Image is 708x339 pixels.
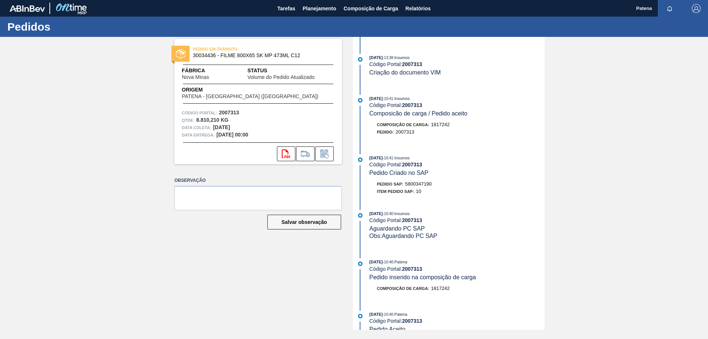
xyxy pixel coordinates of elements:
[658,3,681,14] button: Notificações
[431,122,450,127] span: 1817242
[369,318,545,324] div: Código Portal:
[402,318,422,324] strong: 2007313
[369,170,428,176] span: Pedido Criado no SAP
[383,312,393,316] span: - 10:40
[377,182,403,186] span: Pedido SAP:
[393,260,407,264] span: : Patena
[393,211,410,216] span: : Insumos
[193,53,327,58] span: 30034436 - FILME 800X65 SK MP 473ML C12
[369,211,383,216] span: [DATE]
[405,181,432,187] span: 5800347190
[303,4,336,13] span: Planejamento
[358,262,362,266] img: atual
[193,45,296,53] span: PEDIDO EM TRÂNSITO
[219,110,239,115] strong: 2007313
[247,67,334,75] span: Status
[344,4,398,13] span: Composição de Carga
[182,75,209,80] span: Nova Minas
[182,94,318,99] span: PATENA - [GEOGRAPHIC_DATA] ([GEOGRAPHIC_DATA])
[369,225,425,232] span: Aguardando PC SAP
[393,96,410,101] span: : Insumos
[296,146,315,161] div: Ir para Composição de Carga
[358,57,362,62] img: atual
[383,156,393,160] span: - 10:41
[182,131,215,139] span: Data entrega:
[358,158,362,162] img: atual
[402,217,422,223] strong: 2007313
[176,49,185,59] img: status
[377,130,394,134] span: Pedido :
[369,156,383,160] span: [DATE]
[315,146,334,161] div: Informar alteração no pedido
[369,233,437,239] span: Obs: Aguardando PC SAP
[213,124,230,130] strong: [DATE]
[247,75,315,80] span: Volume do Pedido Atualizado
[369,69,441,76] span: Criação do documento VIM
[369,266,545,272] div: Código Portal:
[431,286,450,291] span: 1817242
[383,97,393,101] span: - 10:41
[182,117,194,124] span: Qtde :
[277,146,295,161] div: Abrir arquivo PDF
[402,61,422,67] strong: 2007313
[7,23,138,31] h1: Pedidos
[406,4,431,13] span: Relatórios
[10,5,45,12] img: TNhmsLtSVTkK8tSr43FrP2fwEKptu5GPRR3wAAAABJRU5ErkJggg==
[358,314,362,318] img: atual
[369,260,383,264] span: [DATE]
[402,102,422,108] strong: 2007313
[377,286,429,291] span: Composição de Carga :
[369,102,545,108] div: Código Portal:
[369,217,545,223] div: Código Portal:
[377,122,429,127] span: Composição de Carga :
[174,175,342,186] label: Observação
[383,56,393,60] span: - 13:38
[369,326,406,332] span: Pedido Aceito
[393,312,407,316] span: : Patena
[692,4,701,13] img: Logout
[383,260,393,264] span: - 10:40
[182,124,211,131] span: Data coleta:
[369,312,383,316] span: [DATE]
[377,189,414,194] span: Item pedido SAP:
[396,129,414,135] span: 2007313
[196,117,228,123] strong: 8.810,210 KG
[383,212,393,216] span: - 10:40
[182,86,334,94] span: Origem
[358,98,362,103] img: atual
[182,109,217,117] span: Código Portal:
[402,162,422,167] strong: 2007313
[369,274,476,280] span: Pedido inserido na composição de carga
[402,266,422,272] strong: 2007313
[358,213,362,218] img: atual
[369,110,468,117] span: Composicão de carga / Pedido aceito
[267,215,341,229] button: Salvar observação
[216,132,248,138] strong: [DATE] 00:00
[369,96,383,101] span: [DATE]
[393,156,410,160] span: : Insumos
[393,55,410,60] span: : Insumos
[416,188,421,194] span: 10
[369,61,545,67] div: Código Portal:
[369,162,545,167] div: Código Portal:
[369,55,383,60] span: [DATE]
[277,4,295,13] span: Tarefas
[182,67,232,75] span: Fábrica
